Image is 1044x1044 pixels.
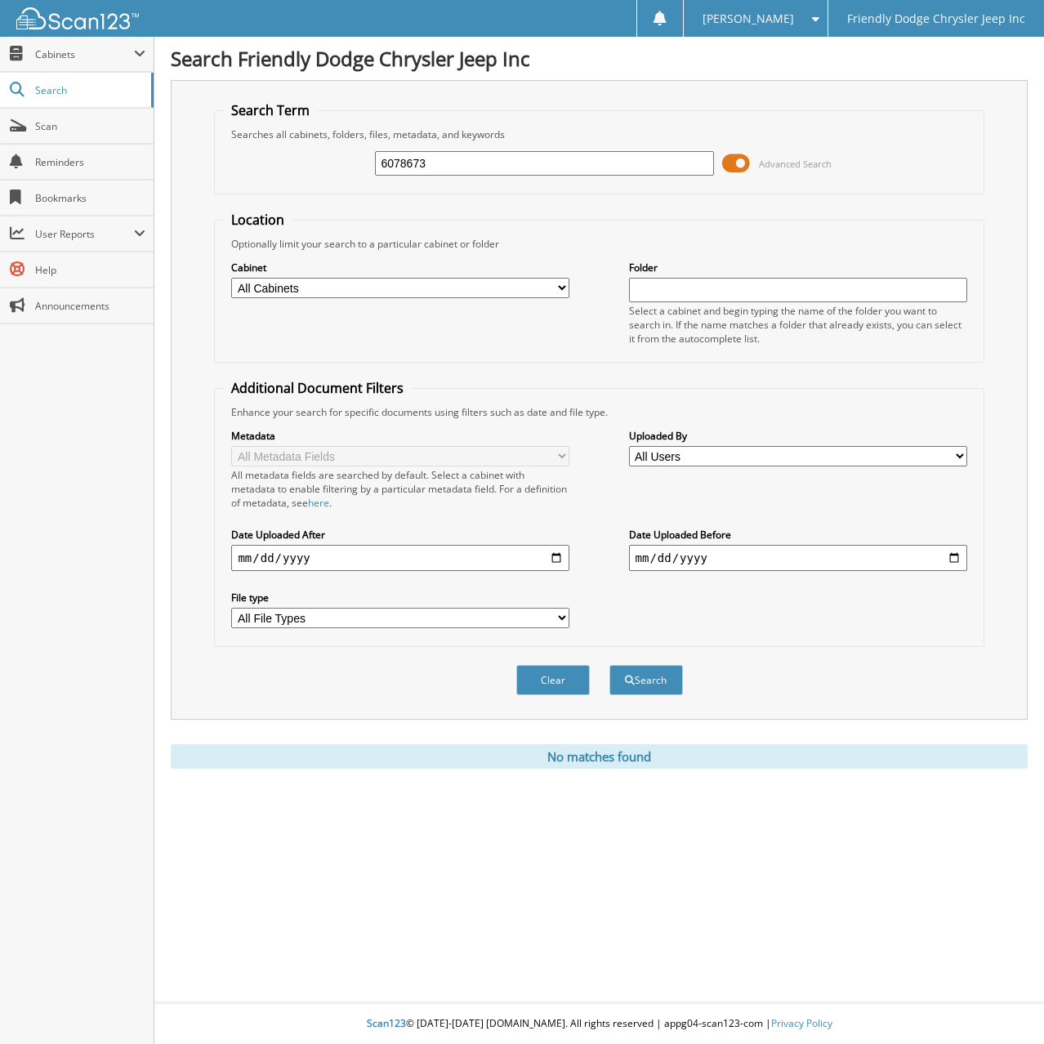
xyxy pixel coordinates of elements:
[231,545,569,571] input: start
[629,429,967,443] label: Uploaded By
[629,261,967,274] label: Folder
[629,528,967,542] label: Date Uploaded Before
[223,101,318,119] legend: Search Term
[35,191,145,205] span: Bookmarks
[308,496,329,510] a: here
[35,83,143,97] span: Search
[231,528,569,542] label: Date Uploaded After
[223,127,975,141] div: Searches all cabinets, folders, files, metadata, and keywords
[231,429,569,443] label: Metadata
[629,545,967,571] input: end
[609,665,683,695] button: Search
[759,158,832,170] span: Advanced Search
[771,1016,832,1030] a: Privacy Policy
[703,14,794,24] span: [PERSON_NAME]
[35,119,145,133] span: Scan
[231,261,569,274] label: Cabinet
[35,299,145,313] span: Announcements
[367,1016,406,1030] span: Scan123
[847,14,1025,24] span: Friendly Dodge Chrysler Jeep Inc
[223,211,292,229] legend: Location
[35,263,145,277] span: Help
[231,468,569,510] div: All metadata fields are searched by default. Select a cabinet with metadata to enable filtering b...
[171,744,1028,769] div: No matches found
[35,47,134,61] span: Cabinets
[516,665,590,695] button: Clear
[223,379,412,397] legend: Additional Document Filters
[154,1004,1044,1044] div: © [DATE]-[DATE] [DOMAIN_NAME]. All rights reserved | appg04-scan123-com |
[16,7,139,29] img: scan123-logo-white.svg
[629,304,967,346] div: Select a cabinet and begin typing the name of the folder you want to search in. If the name match...
[171,45,1028,72] h1: Search Friendly Dodge Chrysler Jeep Inc
[223,405,975,419] div: Enhance your search for specific documents using filters such as date and file type.
[223,237,975,251] div: Optionally limit your search to a particular cabinet or folder
[231,591,569,605] label: File type
[35,155,145,169] span: Reminders
[35,227,134,241] span: User Reports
